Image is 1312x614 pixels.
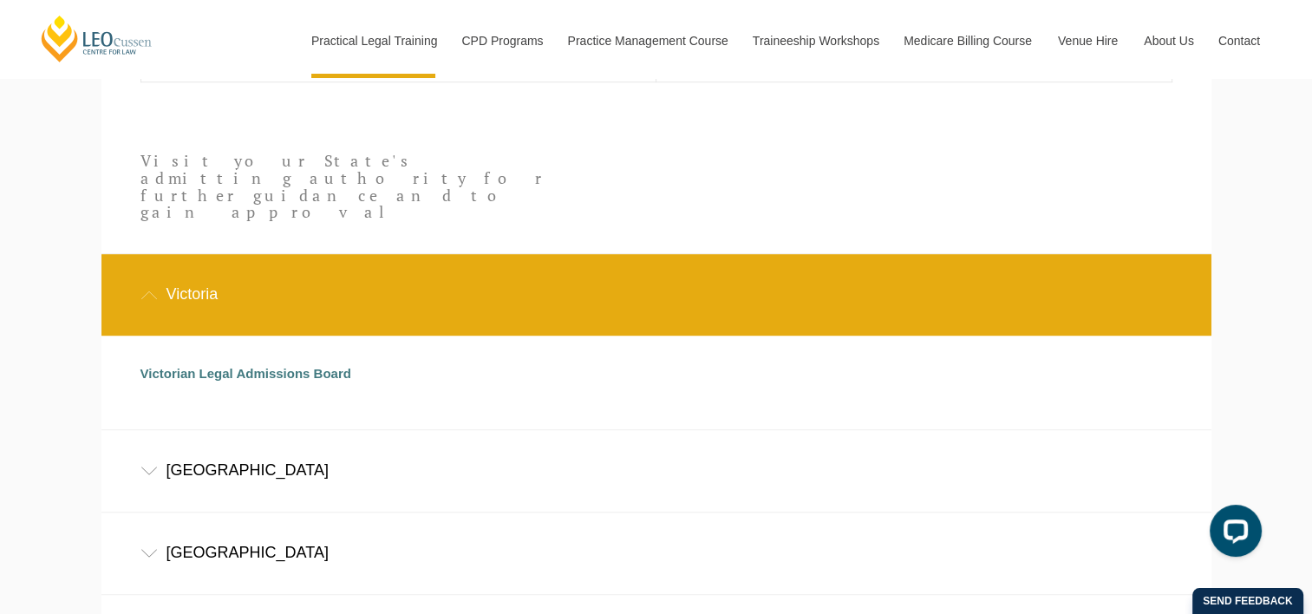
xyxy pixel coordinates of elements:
[101,430,1211,511] div: [GEOGRAPHIC_DATA]
[1131,3,1205,78] a: About Us
[101,513,1211,593] div: [GEOGRAPHIC_DATA]
[39,14,154,63] a: [PERSON_NAME] Centre for Law
[298,3,449,78] a: Practical Legal Training
[1205,3,1273,78] a: Contact
[555,3,740,78] a: Practice Management Course
[1045,3,1131,78] a: Venue Hire
[891,3,1045,78] a: Medicare Billing Course
[1196,498,1269,571] iframe: LiveChat chat widget
[140,366,351,381] a: Victorian Legal Admissions Board
[101,254,1211,335] div: Victoria
[740,3,891,78] a: Traineeship Workshops
[448,3,554,78] a: CPD Programs
[140,153,555,221] p: Visit your State's admitting authority for further guidance and to gain approval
